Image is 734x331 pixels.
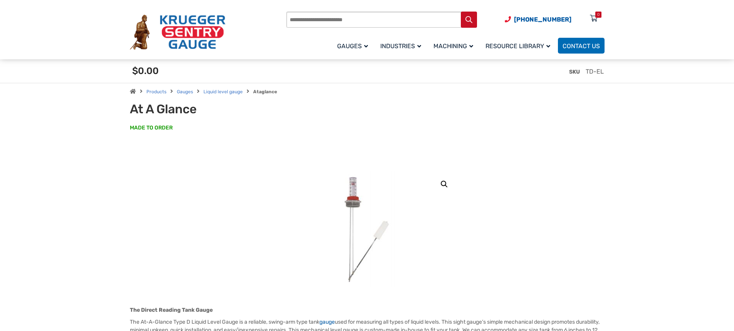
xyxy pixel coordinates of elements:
span: MADE TO ORDER [130,124,173,132]
span: Industries [380,42,421,50]
a: gauge [319,319,335,325]
img: Krueger Sentry Gauge [130,15,225,50]
img: At A Glance [321,171,413,287]
a: Machining [429,37,481,55]
span: TD-EL [586,68,604,75]
a: View full-screen image gallery [437,177,451,191]
a: Resource Library [481,37,558,55]
strong: The Direct Reading Tank Gauge [130,307,213,313]
h1: At A Glance [130,102,320,116]
span: Resource Library [485,42,550,50]
a: Gauges [177,89,193,94]
span: SKU [569,69,580,75]
span: Machining [433,42,473,50]
span: [PHONE_NUMBER] [514,16,571,23]
a: Products [146,89,166,94]
a: Industries [376,37,429,55]
a: Liquid level gauge [203,89,243,94]
span: Gauges [337,42,368,50]
a: Phone Number (920) 434-8860 [505,15,571,24]
strong: Ataglance [253,89,277,94]
span: Contact Us [563,42,600,50]
a: Contact Us [558,38,605,54]
div: 0 [597,12,600,18]
a: Gauges [333,37,376,55]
